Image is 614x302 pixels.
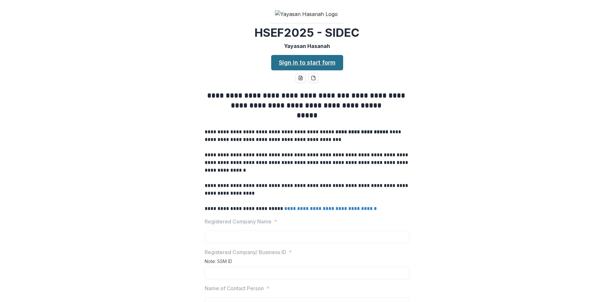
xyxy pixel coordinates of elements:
[205,284,264,292] p: Name of Contact Person
[205,259,409,267] div: Note: SSM ID
[295,73,306,83] button: word-download
[308,73,319,83] button: pdf-download
[205,218,272,225] p: Registered Company Name
[271,55,343,70] a: Sign in to start form
[284,42,330,50] p: Yayasan Hasanah
[275,10,339,18] img: Yayasan Hasanah Logo
[205,248,286,256] p: Registered Company/ Business ID
[255,26,359,40] h2: HSEF2025 - SIDEC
